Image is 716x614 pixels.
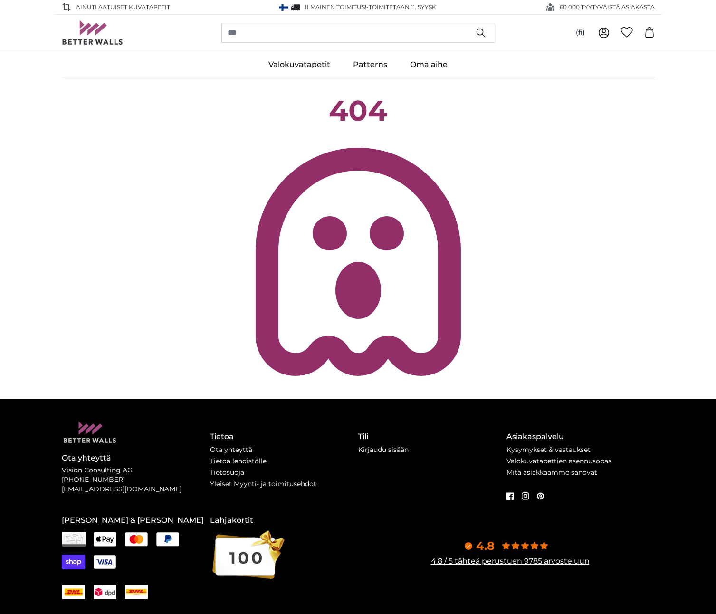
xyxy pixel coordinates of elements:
a: Ota yhteyttä [210,445,252,454]
a: Tietoa lehdistölle [210,457,267,465]
span: AINUTLAATUISET Kuvatapetit [76,3,170,11]
span: Toimitetaan 11. syysk. [369,3,438,10]
img: Betterwalls [62,20,124,45]
a: Mitä asiakkaamme sanovat [506,468,597,477]
h4: Ota yhteyttä [62,452,210,464]
img: DHLINT [62,588,85,596]
span: Ilmainen toimitus! [305,3,366,10]
a: Kirjaudu sisään [358,445,409,454]
img: DEX [125,588,148,596]
button: (fi) [568,24,592,41]
a: 4.8 / 5 tähteä perustuen 9785 arvosteluun [431,556,590,566]
h4: Tili [358,431,506,442]
span: - [366,3,438,10]
h4: Lahjakortit [210,515,358,526]
a: Yleiset Myynti- ja toimitusehdot [210,480,316,488]
p: Vision Consulting AG [PHONE_NUMBER] [EMAIL_ADDRESS][DOMAIN_NAME] [62,466,210,494]
img: Invoice [62,532,86,547]
h4: Tietoa [210,431,358,442]
a: Kysymykset & vastaukset [506,445,591,454]
span: 60 000 TYYTYVÄISTÄ ASIAKASTA [560,3,655,11]
h4: Asiakaspalvelu [506,431,655,442]
a: Oma aihe [399,52,459,77]
img: DPD [94,588,116,596]
a: Tietosuoja [210,468,244,477]
a: Patterns [342,52,399,77]
a: Valokuvatapettien asennusopas [506,457,611,465]
h4: [PERSON_NAME] & [PERSON_NAME] [62,515,210,526]
a: Valokuvatapetit [257,52,342,77]
h1: 404 [62,96,655,125]
img: Suomi [279,4,288,11]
